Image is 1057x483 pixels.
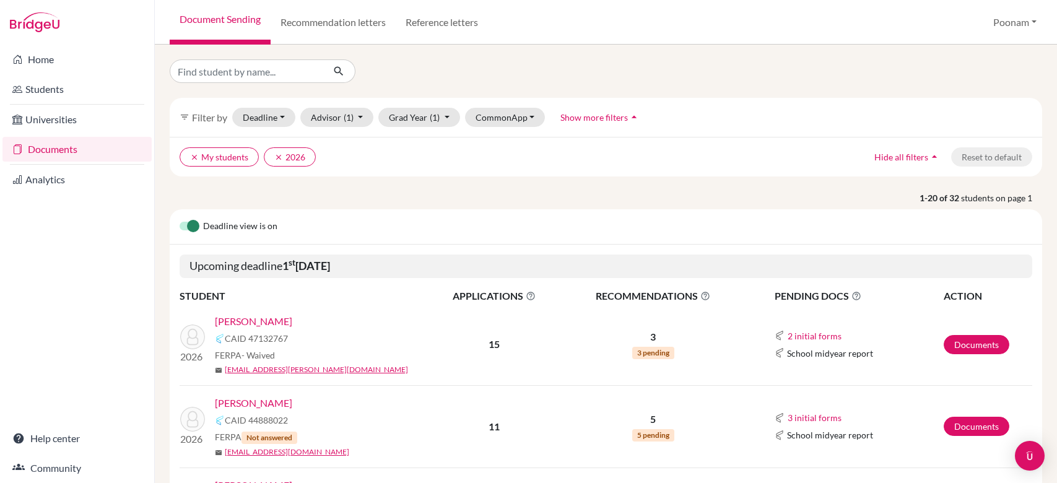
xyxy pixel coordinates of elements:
[560,112,628,123] span: Show more filters
[215,396,292,411] a: [PERSON_NAME]
[2,77,152,102] a: Students
[920,191,961,204] strong: 1-20 of 32
[2,456,152,481] a: Community
[225,414,288,427] span: CAID 44888022
[775,348,785,358] img: Common App logo
[215,430,297,444] span: FERPA
[344,112,354,123] span: (1)
[951,147,1032,167] button: Reset to default
[274,153,283,162] i: clear
[787,347,873,360] span: School midyear report
[170,59,323,83] input: Find student by name...
[2,137,152,162] a: Documents
[232,108,295,127] button: Deadline
[10,12,59,32] img: Bridge-U
[988,11,1042,34] button: Poonam
[190,153,199,162] i: clear
[465,108,546,127] button: CommonApp
[775,289,942,303] span: PENDING DOCS
[215,334,225,344] img: Common App logo
[215,416,225,425] img: Common App logo
[215,349,275,362] span: FERPA
[241,432,297,444] span: Not answered
[2,47,152,72] a: Home
[489,420,500,432] b: 11
[289,258,295,268] sup: st
[225,332,288,345] span: CAID 47132767
[775,413,785,423] img: Common App logo
[180,255,1032,278] h5: Upcoming deadline
[180,349,205,364] p: 2026
[225,446,349,458] a: [EMAIL_ADDRESS][DOMAIN_NAME]
[628,111,640,123] i: arrow_drop_up
[944,417,1009,436] a: Documents
[943,288,1032,304] th: ACTION
[632,429,674,442] span: 5 pending
[300,108,374,127] button: Advisor(1)
[864,147,951,167] button: Hide all filtersarrow_drop_up
[787,429,873,442] span: School midyear report
[489,338,500,350] b: 15
[2,167,152,192] a: Analytics
[874,152,928,162] span: Hide all filters
[180,407,205,432] img: Das Sharma, Suhani
[775,331,785,341] img: Common App logo
[430,112,440,123] span: (1)
[562,289,744,303] span: RECOMMENDATIONS
[428,289,560,303] span: APPLICATIONS
[282,259,330,272] b: 1 [DATE]
[775,430,785,440] img: Common App logo
[2,426,152,451] a: Help center
[1015,441,1045,471] div: Open Intercom Messenger
[2,107,152,132] a: Universities
[180,324,205,349] img: Chowdhury, Anusha
[787,329,842,343] button: 2 initial forms
[192,111,227,123] span: Filter by
[241,350,275,360] span: - Waived
[180,288,427,304] th: STUDENT
[180,432,205,446] p: 2026
[632,347,674,359] span: 3 pending
[961,191,1042,204] span: students on page 1
[928,150,941,163] i: arrow_drop_up
[180,112,189,122] i: filter_list
[562,412,744,427] p: 5
[215,449,222,456] span: mail
[550,108,651,127] button: Show more filtersarrow_drop_up
[215,314,292,329] a: [PERSON_NAME]
[944,335,1009,354] a: Documents
[203,219,277,234] span: Deadline view is on
[180,147,259,167] button: clearMy students
[225,364,408,375] a: [EMAIL_ADDRESS][PERSON_NAME][DOMAIN_NAME]
[562,329,744,344] p: 3
[264,147,316,167] button: clear2026
[378,108,460,127] button: Grad Year(1)
[215,367,222,374] span: mail
[787,411,842,425] button: 3 initial forms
